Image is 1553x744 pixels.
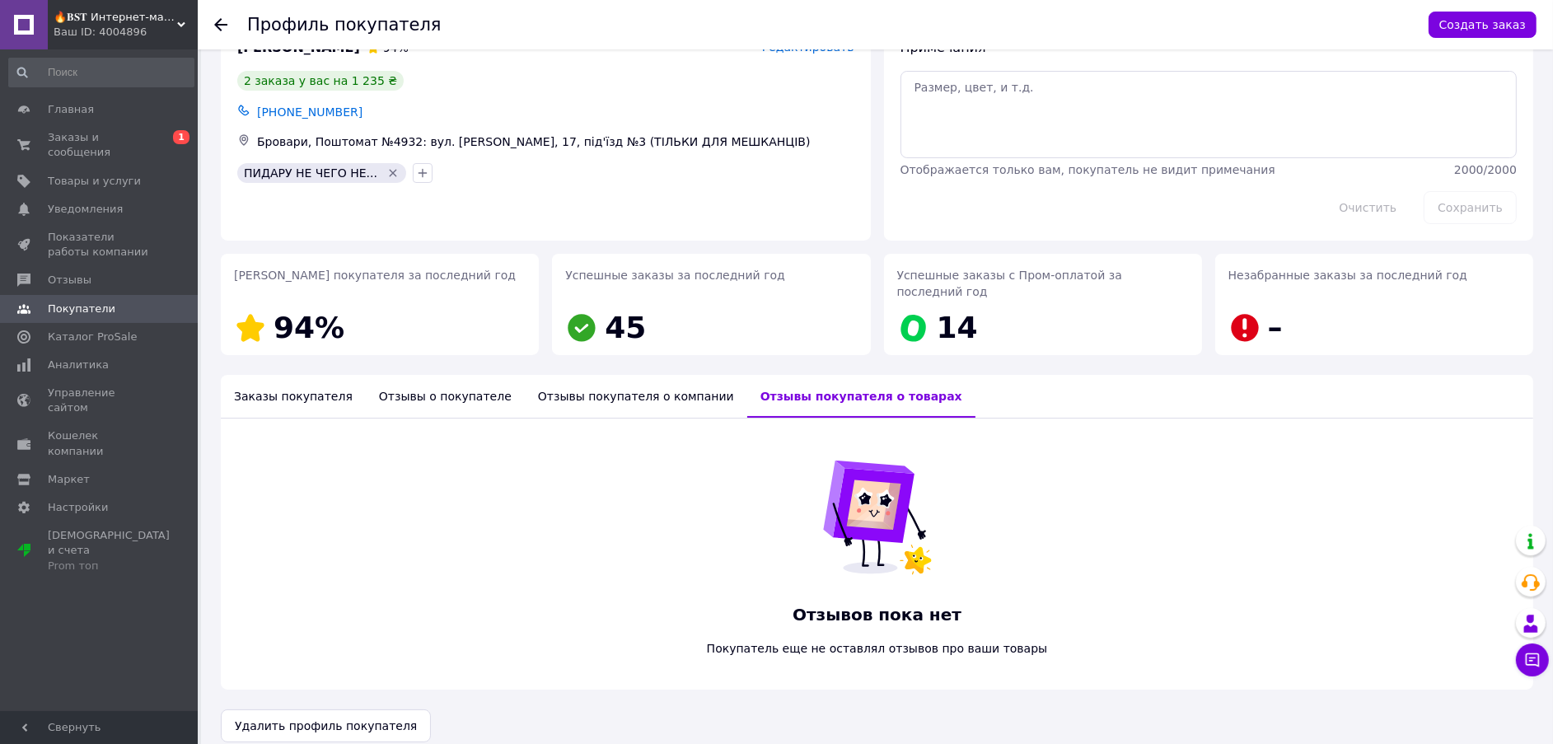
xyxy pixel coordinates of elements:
[48,230,152,260] span: Показатели работы компании
[691,640,1063,657] span: Покупатель еще не оставлял отзывов про ваши товары
[48,358,109,372] span: Аналитика
[254,130,858,153] div: Бровари, Поштомат №4932: вул. [PERSON_NAME], 17, під'їзд №3 (ТІЛЬКИ ДЛЯ МЕШКАНЦІВ)
[221,375,366,418] div: Заказы покупателя
[274,311,344,344] span: 94%
[48,330,137,344] span: Каталог ProSale
[1516,643,1549,676] button: Чат с покупателем
[48,302,115,316] span: Покупатели
[386,166,400,180] svg: Удалить метку
[257,105,363,119] span: [PHONE_NUMBER]
[897,269,1122,298] span: Успешные заказы с Пром-оплатой за последний год
[525,375,747,418] div: Отзывы покупателя о компании
[244,166,377,180] span: ПИДАРУ НЕ ЧЕГО НЕ...
[234,269,516,282] span: [PERSON_NAME] покупателя за последний год
[48,386,152,415] span: Управление сайтом
[48,174,141,189] span: Товары и услуги
[48,500,108,515] span: Настройки
[48,559,170,573] div: Prom топ
[1429,12,1537,38] button: Создать заказ
[366,375,525,418] div: Отзывы о покупателе
[48,273,91,288] span: Отзывы
[48,102,94,117] span: Главная
[1268,311,1283,344] span: –
[48,472,90,487] span: Маркет
[1228,269,1467,282] span: Незабранные заказы за последний год
[900,163,1275,176] span: Отображается только вам, покупатель не видит примечания
[221,709,431,742] button: Удалить профиль покупателя
[811,452,943,583] img: Отзывов пока нет
[48,202,123,217] span: Уведомления
[747,375,975,418] div: Отзывы покупателя о товарах
[173,130,189,144] span: 1
[237,71,404,91] div: 2 заказа у вас на 1 235 ₴
[691,603,1063,627] span: Отзывов пока нет
[937,311,978,344] span: 14
[565,269,785,282] span: Успешные заказы за последний год
[214,16,227,33] div: Вернуться назад
[54,25,198,40] div: Ваш ID: 4004896
[54,10,177,25] span: 🔥𝐁𝐒𝐓 Интернет-магазин -❗По всем вопросам просьба писать в чат
[247,15,442,35] h1: Профиль покупателя
[48,428,152,458] span: Кошелек компании
[48,528,170,573] span: [DEMOGRAPHIC_DATA] и счета
[8,58,194,87] input: Поиск
[1454,163,1517,176] span: 2000 / 2000
[48,130,152,160] span: Заказы и сообщения
[605,311,646,344] span: 45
